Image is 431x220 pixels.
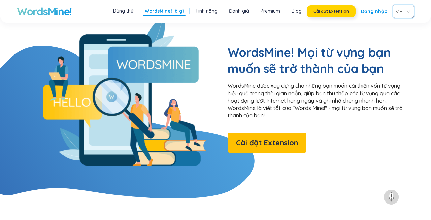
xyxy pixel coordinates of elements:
img: logo_orange.svg [11,11,16,16]
div: Keywords by Traffic [74,40,113,44]
a: WordsMine! là gì [145,8,184,14]
p: WordsMine được xây dựng cho những bạn muốn cải thiện vốn từ vựng hiệu quả trong thời gian ngắn, g... [228,82,409,119]
img: tab_keywords_by_traffic_grey.svg [67,39,72,44]
img: tab_domain_overview_orange.svg [18,39,24,44]
a: Tính năng [195,8,218,14]
button: Cài đặt Extension [228,133,306,153]
span: Cài đặt Extension [313,9,349,14]
a: WordsMine! [17,5,72,18]
a: Premium [261,8,280,14]
a: Dùng thử [113,8,133,14]
button: Cài đặt Extension [307,5,356,17]
div: v 4.0.25 [19,11,33,16]
div: Domain Overview [26,40,60,44]
a: Đăng nhập [361,5,387,17]
a: Đánh giá [229,8,249,14]
img: website_grey.svg [11,17,16,23]
div: Domain: [DOMAIN_NAME] [18,17,74,23]
span: Cài đặt Extension [236,137,298,149]
img: to top [386,192,397,203]
a: Blog [292,8,302,14]
span: VIE [396,6,408,16]
h2: WordsMine! Mọi từ vựng bạn muốn sẽ trở thành của bạn [228,44,409,77]
img: What's WordsMine! [43,14,206,166]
